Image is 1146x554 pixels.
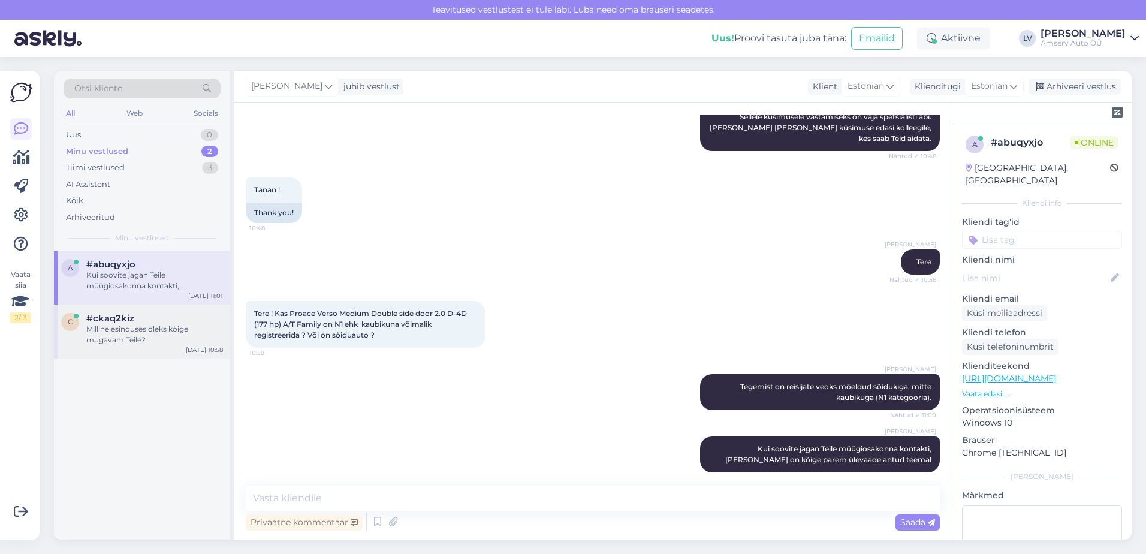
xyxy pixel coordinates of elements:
b: Uus! [711,32,734,44]
span: Nähtud ✓ 11:01 [891,473,936,482]
div: [DATE] 10:58 [186,345,223,354]
div: 3 [202,162,218,174]
span: #abuqyxjo [86,259,135,270]
span: Estonian [971,80,1008,93]
div: Milline esinduses oleks kõige mugavam Teile? [86,324,223,345]
p: Operatsioonisüsteem [962,404,1122,417]
span: Nähtud ✓ 10:48 [889,152,936,161]
div: LV [1019,30,1036,47]
span: [PERSON_NAME] [885,240,936,249]
div: Kui soovite jagan Teile müügiosakonna kontakti, [PERSON_NAME] on kõige parem ülevaade antud teemal [86,270,223,291]
a: [PERSON_NAME]Amserv Auto OÜ [1041,29,1139,48]
img: Askly Logo [10,81,32,104]
span: 10:48 [249,224,294,233]
div: Thank you! [246,203,302,223]
div: Arhiveeritud [66,212,115,224]
div: Proovi tasuta juba täna: [711,31,846,46]
div: 2 / 3 [10,312,31,323]
div: Klienditugi [910,80,961,93]
div: [PERSON_NAME] [1041,29,1126,38]
p: Chrome [TECHNICAL_ID] [962,447,1122,459]
p: Vaata edasi ... [962,389,1122,399]
div: Minu vestlused [66,146,128,158]
div: Kõik [66,195,83,207]
div: 2 [201,146,218,158]
span: Tere ! Kas Proace Verso Medium Double side door 2.0 D-4D (177 hp) A/T Family on N1 ehk kaubikuna ... [254,309,469,339]
div: Arhiveeri vestlus [1029,79,1121,95]
span: a [972,140,978,149]
p: Windows 10 [962,417,1122,429]
span: Nähtud ✓ 10:58 [889,275,936,284]
div: [GEOGRAPHIC_DATA], [GEOGRAPHIC_DATA] [966,162,1110,187]
div: [DATE] 11:01 [188,291,223,300]
div: Privaatne kommentaar [246,514,363,531]
span: Tere [916,257,931,266]
div: Amserv Auto OÜ [1041,38,1126,48]
span: Tere! Sellele küsimusele vastamiseks on vaja spetsialisti abi. [PERSON_NAME] [PERSON_NAME] küsimu... [710,91,933,143]
p: Kliendi tag'id [962,216,1122,228]
span: #ckaq2kiz [86,313,134,324]
div: Küsi telefoninumbrit [962,339,1058,355]
span: Otsi kliente [74,82,122,95]
span: Estonian [848,80,884,93]
p: Klienditeekond [962,360,1122,372]
span: 10:59 [249,348,294,357]
div: AI Assistent [66,179,110,191]
p: Märkmed [962,489,1122,502]
p: Kliendi telefon [962,326,1122,339]
div: Vaata siia [10,269,31,323]
span: c [68,317,73,326]
span: [PERSON_NAME] [885,365,936,374]
p: Kliendi nimi [962,254,1122,266]
div: juhib vestlust [339,80,400,93]
div: Klient [808,80,837,93]
div: 0 [201,129,218,141]
p: Kliendi email [962,293,1122,305]
a: [URL][DOMAIN_NAME] [962,373,1056,384]
div: Socials [191,106,221,121]
img: zendesk [1112,107,1123,118]
span: Tegemist on reisijate veoks mõeldud sõidukiga, mitte kaubikuga (N1 kategooria). [740,382,933,402]
div: Küsi meiliaadressi [962,305,1047,321]
span: [PERSON_NAME] [251,80,322,93]
span: Online [1070,136,1118,149]
input: Lisa tag [962,231,1122,249]
span: Saada [900,517,935,528]
input: Lisa nimi [963,272,1108,285]
div: Uus [66,129,81,141]
span: Nähtud ✓ 11:00 [890,411,936,420]
div: [PERSON_NAME] [962,471,1122,482]
div: Kliendi info [962,198,1122,209]
div: All [64,106,77,121]
span: Kui soovite jagan Teile müügiosakonna kontakti, [PERSON_NAME] on kõige parem ülevaade antud teemal [725,444,933,464]
span: Minu vestlused [115,233,169,243]
p: Brauser [962,434,1122,447]
div: # abuqyxjo [991,136,1070,150]
span: [PERSON_NAME] [885,427,936,436]
button: Emailid [851,27,903,50]
div: Tiimi vestlused [66,162,125,174]
span: a [68,263,73,272]
div: Aktiivne [917,28,990,49]
span: Tänan ! [254,185,280,194]
div: Web [124,106,145,121]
